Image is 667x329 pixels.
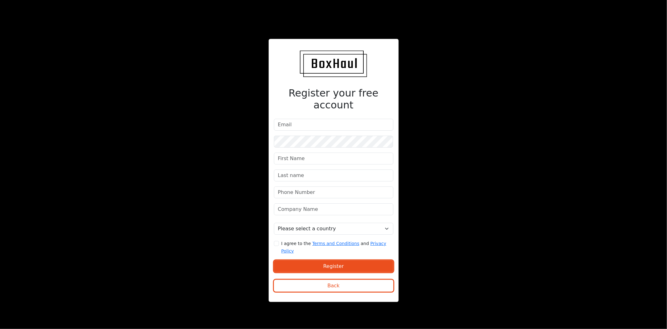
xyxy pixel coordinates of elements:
[274,284,393,290] a: Back
[274,260,393,272] button: Register
[274,186,393,198] input: Phone Number
[300,50,367,77] img: BoxHaul
[274,170,393,181] input: Last name
[274,119,393,131] input: Email
[281,241,387,253] a: Privacy Policy
[274,153,393,164] input: First Name
[274,203,393,215] input: Company Name
[274,87,393,111] h2: Register your free account
[274,223,393,235] select: Select a country
[274,280,393,292] button: Back
[281,241,387,253] small: I agree to the and
[312,241,360,246] a: Terms and Conditions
